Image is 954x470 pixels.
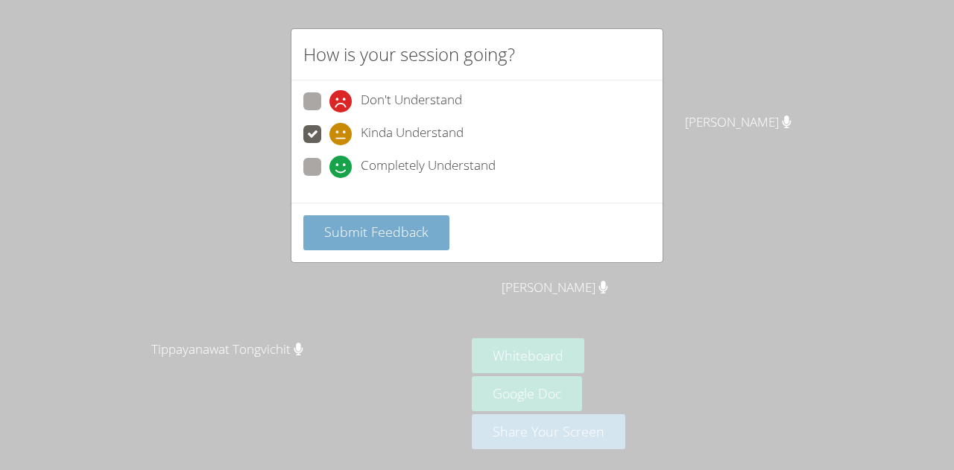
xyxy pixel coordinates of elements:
span: Submit Feedback [324,223,429,241]
span: Kinda Understand [361,123,464,145]
span: Completely Understand [361,156,496,178]
span: Don't Understand [361,90,462,112]
h2: How is your session going? [303,41,515,68]
button: Submit Feedback [303,215,449,250]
